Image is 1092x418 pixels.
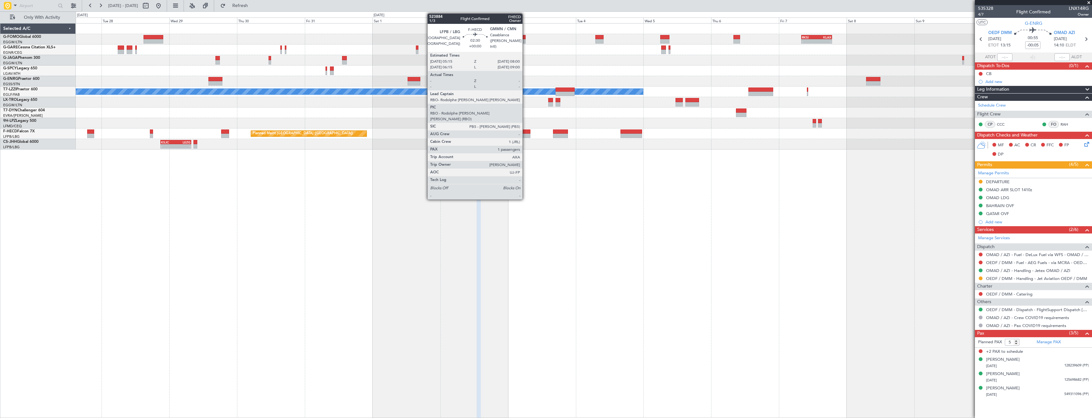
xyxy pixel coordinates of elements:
[914,17,982,23] div: Sun 9
[1069,226,1078,233] span: (2/6)
[977,330,984,337] span: Pax
[108,3,138,9] span: [DATE] - [DATE]
[3,45,56,49] a: G-GARECessna Citation XLS+
[161,140,176,144] div: KSJC
[986,349,1023,355] span: +2 PAX to schedule
[847,17,914,23] div: Sat 8
[1064,392,1089,397] span: 549311096 (PP)
[977,298,991,306] span: Others
[101,17,169,23] div: Tue 28
[986,385,1020,392] div: [PERSON_NAME]
[978,235,1010,241] a: Manage Services
[3,129,35,133] a: F-HECDFalcon 7X
[998,142,1004,149] span: MF
[161,144,176,148] div: -
[1000,42,1011,49] span: 13:15
[986,179,1010,185] div: DEPARTURE
[3,66,37,70] a: G-SPCYLegacy 650
[3,71,20,76] a: LGAV/ATH
[711,17,779,23] div: Thu 6
[576,17,644,23] div: Tue 4
[17,15,67,20] span: Only With Activity
[978,102,1006,109] a: Schedule Crew
[977,243,995,251] span: Dispatch
[976,19,988,25] button: UTC
[1016,9,1051,15] div: Flight Confirmed
[1069,12,1089,17] span: Owner
[986,323,1066,328] a: OMAD / AZI - Pax COVID19 requirements
[374,13,384,18] div: [DATE]
[978,170,1009,177] a: Manage Permits
[1028,35,1038,41] span: 00:55
[176,144,191,148] div: -
[977,94,988,101] span: Crew
[1046,142,1054,149] span: FFC
[1025,20,1042,27] span: G-ENRG
[779,17,847,23] div: Fri 7
[3,87,38,91] a: T7-LZZIPraetor 600
[985,54,996,60] span: ATOT
[3,98,37,102] a: LX-TROLegacy 650
[977,283,992,290] span: Charter
[1069,330,1078,336] span: (3/5)
[3,66,17,70] span: G-SPCY
[1069,161,1078,168] span: (4/5)
[3,56,40,60] a: G-JAGAPhenom 300
[3,129,17,133] span: F-HECD
[978,5,993,12] span: 535328
[1060,122,1075,127] a: RAH
[3,119,16,123] span: 9H-LPZ
[986,378,997,383] span: [DATE]
[77,13,88,18] div: [DATE]
[985,219,1089,225] div: Add new
[3,82,20,87] a: EGSS/STN
[1054,36,1067,42] span: [DATE]
[1064,363,1089,368] span: 128239609 (PP)
[802,35,816,39] div: RKSI
[1054,42,1064,49] span: 14:10
[985,121,995,128] div: CP
[3,87,16,91] span: T7-LZZI
[986,211,1009,216] div: QATAR OVF
[217,1,255,11] button: Refresh
[986,364,997,368] span: [DATE]
[3,119,36,123] a: 9H-LPZLegacy 500
[986,371,1020,377] div: [PERSON_NAME]
[817,35,831,39] div: KLAX
[986,268,1070,273] a: OMAD / AZI - Handling - Jetex OMAD / AZI
[1064,142,1069,149] span: FP
[978,12,993,17] span: 4/7
[1054,30,1075,36] span: OMAD AZI
[1066,42,1076,49] span: ELDT
[7,12,69,23] button: Only With Activity
[977,62,1009,70] span: Dispatch To-Dos
[3,77,18,81] span: G-ENRG
[977,132,1038,139] span: Dispatch Checks and Weather
[1014,142,1020,149] span: AC
[3,108,45,112] a: T7-DYNChallenger 604
[3,50,22,55] a: EGNR/CEG
[977,111,1001,118] span: Flight Crew
[986,392,997,397] span: [DATE]
[3,108,17,112] span: T7-DYN
[3,35,19,39] span: G-FOMO
[986,187,1032,192] div: OMAD ARR SLOT 1410z
[3,124,22,129] a: LFMD/CEQ
[1031,142,1036,149] span: CR
[997,53,1012,61] input: --:--
[1069,5,1089,12] span: LNX14RG
[1069,62,1078,69] span: (0/1)
[988,36,1001,42] span: [DATE]
[988,30,1012,36] span: OEDF DMM
[227,3,254,8] span: Refresh
[176,140,191,144] div: LEZG
[440,17,508,23] div: Sun 2
[977,226,994,233] span: Services
[977,161,992,169] span: Permits
[998,151,1004,158] span: DP
[3,56,18,60] span: G-JAGA
[3,92,20,97] a: EGLF/FAB
[3,35,41,39] a: G-FOMOGlobal 6000
[986,71,991,76] div: CB
[986,260,1089,265] a: OEDF / DMM - Fuel - AEG Fuels - via MCRA - OEDF / DMM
